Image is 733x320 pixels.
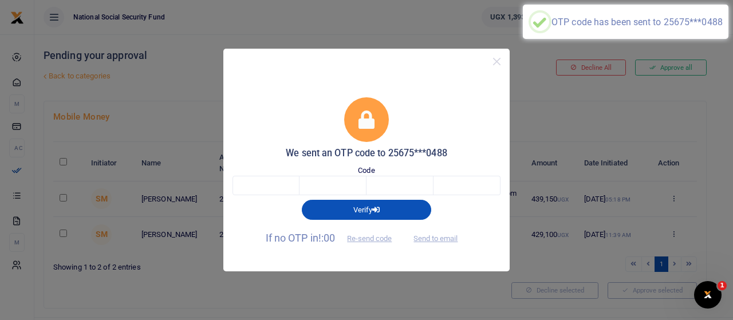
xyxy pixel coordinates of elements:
[266,232,402,244] span: If no OTP in
[551,17,723,27] div: OTP code has been sent to 25675***0488
[488,53,505,70] button: Close
[358,165,375,176] label: Code
[302,200,431,219] button: Verify
[232,148,501,159] h5: We sent an OTP code to 25675***0488
[318,232,335,244] span: !:00
[718,281,727,290] span: 1
[694,281,722,309] iframe: Intercom live chat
